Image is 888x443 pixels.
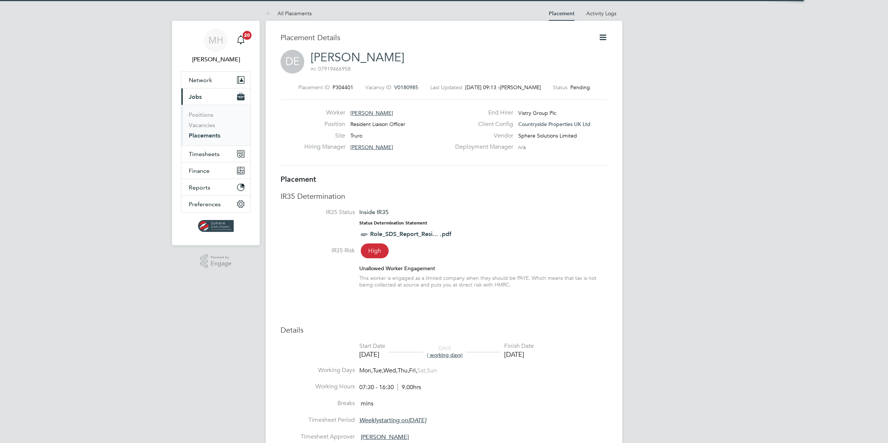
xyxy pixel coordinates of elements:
label: Working Days [281,366,355,374]
button: Timesheets [181,146,250,162]
a: Positions [189,111,213,118]
span: Engage [211,261,231,267]
button: Preferences [181,196,250,212]
div: [DATE] [504,350,534,359]
a: All Placements [266,10,312,17]
span: Mon, [359,367,373,374]
span: Truro [350,132,362,139]
span: mins [361,400,373,407]
span: m: 07919466958 [311,65,351,72]
div: [DATE] [359,350,385,359]
span: 9.00hrs [398,384,421,391]
a: Placement [549,10,574,17]
em: Weekly [359,417,379,424]
span: Reports [189,184,210,191]
label: Vacancy ID [365,84,391,91]
div: Unallowed Worker Engagement [359,265,607,272]
h3: Placement Details [281,33,587,42]
a: Role_SDS_Report_Resi... .pdf [370,230,451,237]
span: [DATE] 09:13 - [465,84,500,91]
span: Resident Liaison Officer [350,121,405,127]
button: Network [181,72,250,88]
div: Start Date [359,342,385,350]
label: Last Updated [430,84,462,91]
b: Placement [281,175,316,184]
a: 20 [233,28,248,52]
span: Thu, [398,367,409,374]
span: V0180985 [394,84,418,91]
label: Timesheet Approver [281,433,355,441]
span: Preferences [189,201,221,208]
span: starting on [359,417,426,424]
span: Wed, [383,367,398,374]
label: Breaks [281,400,355,407]
a: Vacancies [189,122,215,129]
span: n/a [518,144,526,151]
span: [PERSON_NAME] [350,144,393,151]
a: [PERSON_NAME] [311,50,404,65]
label: Hiring Manager [304,143,345,151]
span: Powered by [211,254,231,261]
label: Client Config [451,120,513,128]
label: Position [304,120,345,128]
a: MH[PERSON_NAME] [181,28,251,64]
span: Pending [570,84,590,91]
nav: Main navigation [172,21,260,245]
span: Vistry Group Plc [518,110,556,116]
span: Timesheets [189,151,220,158]
img: spheresolutions-logo-retina.png [198,220,234,232]
h3: IR35 Determination [281,191,607,201]
span: Network [189,77,212,84]
span: 20 [243,31,252,40]
span: [PERSON_NAME] [500,84,541,91]
label: Status [553,84,567,91]
span: DE [281,50,304,74]
span: Mark Habbershaw [181,55,251,64]
label: IR35 Status [281,208,355,216]
div: Finish Date [504,342,534,350]
label: IR35 Risk [281,247,355,255]
label: End Hirer [451,109,513,117]
div: This worker is engaged as a limited company when they should be PAYE. Which means that tax is not... [359,275,607,288]
span: Fri, [409,367,417,374]
label: Placement ID [298,84,330,91]
span: Tue, [373,367,383,374]
button: Reports [181,179,250,195]
div: DAYS [423,345,466,358]
button: Jobs [181,88,250,105]
label: Working Hours [281,383,355,391]
span: Sun [427,367,437,374]
span: Jobs [189,93,202,100]
div: Jobs [181,105,250,145]
h3: Details [281,325,607,335]
strong: Status Determination Statement [359,220,427,226]
div: 07:30 - 16:30 [359,384,421,391]
span: Sphere Solutions Limited [518,132,577,139]
label: Site [304,132,345,140]
a: Activity Logs [586,10,616,17]
span: MH [208,35,223,45]
a: Powered byEngage [200,254,232,268]
a: Placements [189,132,220,139]
label: Worker [304,109,345,117]
span: High [361,243,389,258]
label: Timesheet Period [281,416,355,424]
span: P304401 [333,84,353,91]
span: ( working days) [427,352,463,358]
span: [PERSON_NAME] [350,110,393,116]
span: [PERSON_NAME] [361,433,409,441]
span: Sat, [417,367,427,374]
span: Countryside Properties UK Ltd [518,121,590,127]
span: Finance [189,167,210,174]
label: Deployment Manager [451,143,513,151]
span: Inside IR35 [359,208,389,216]
em: [DATE] [408,417,426,424]
button: Finance [181,162,250,179]
label: Vendor [451,132,513,140]
a: Go to home page [181,220,251,232]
